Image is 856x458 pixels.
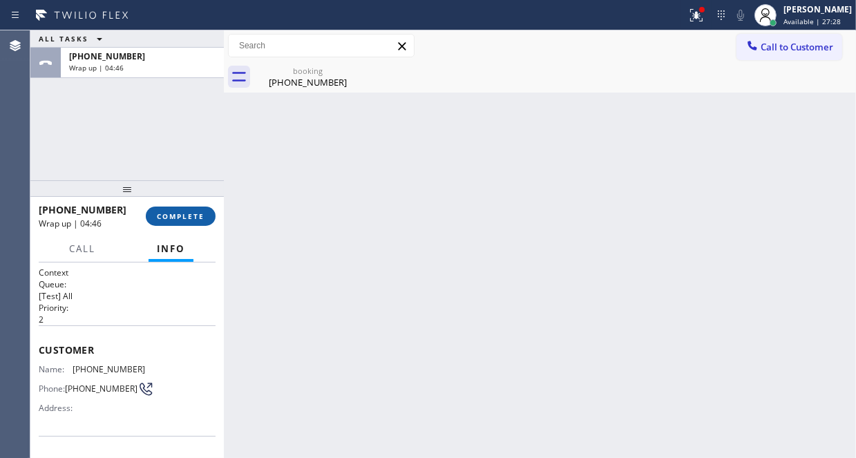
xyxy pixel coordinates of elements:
[39,314,216,325] p: 2
[30,30,116,47] button: ALL TASKS
[783,17,841,26] span: Available | 27:28
[39,302,216,314] h2: Priority:
[157,211,205,221] span: COMPLETE
[736,34,842,60] button: Call to Customer
[39,403,75,413] span: Address:
[256,61,360,93] div: (707) 396-7183
[39,34,88,44] span: ALL TASKS
[69,63,124,73] span: Wrap up | 04:46
[39,267,216,278] h1: Context
[731,6,750,25] button: Mute
[256,66,360,76] div: booking
[39,343,216,356] span: Customer
[146,207,216,226] button: COMPLETE
[39,203,126,216] span: [PHONE_NUMBER]
[39,383,65,394] span: Phone:
[39,290,216,302] p: [Test] All
[39,218,102,229] span: Wrap up | 04:46
[39,278,216,290] h2: Queue:
[39,364,73,374] span: Name:
[65,383,137,394] span: [PHONE_NUMBER]
[761,41,833,53] span: Call to Customer
[256,76,360,88] div: [PHONE_NUMBER]
[73,364,145,374] span: [PHONE_NUMBER]
[157,242,185,255] span: Info
[69,242,95,255] span: Call
[229,35,414,57] input: Search
[783,3,852,15] div: [PERSON_NAME]
[69,50,145,62] span: [PHONE_NUMBER]
[61,236,104,263] button: Call
[149,236,193,263] button: Info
